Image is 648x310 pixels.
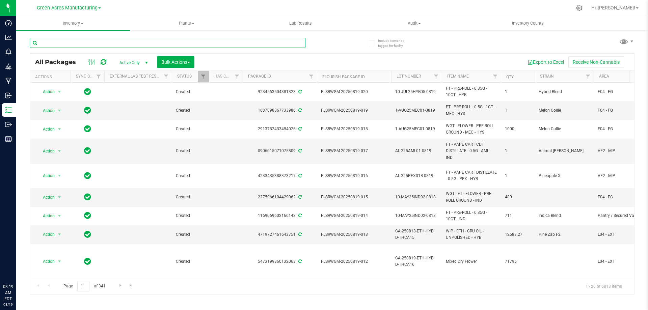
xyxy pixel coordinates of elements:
[505,126,531,132] span: 1000
[126,281,136,290] a: Go to the last page
[176,194,205,200] span: Created
[55,87,64,96] span: select
[321,107,387,114] span: FLSRWGM-20250819-019
[505,213,531,219] span: 711
[297,195,302,199] span: Sync from Compliance System
[357,16,471,30] a: Audit
[84,192,91,202] span: In Sync
[598,173,640,179] span: VF2 - MIP
[93,71,104,82] a: Filter
[55,106,64,115] span: select
[505,231,531,238] span: 12683.27
[242,258,318,265] div: 5473199860132063
[5,121,12,128] inline-svg: Outbound
[446,123,497,136] span: WGT - FLOWER - PRE-ROLL GROUND - MEC - HYS
[35,58,83,66] span: All Packages
[242,107,318,114] div: 1637098867733986
[505,173,531,179] span: 1
[395,173,438,179] span: AUG25PEX01B-0819
[30,38,305,48] input: Search Package ID, Item Name, SKU, Lot or Part Number...
[322,75,365,79] a: Flourish Package ID
[397,74,421,79] a: Lot Number
[321,148,387,154] span: FLSRWGM-20250819-017
[598,148,640,154] span: VF2 - MIP
[446,104,497,117] span: FT - PRE-ROLL - 0.5G - 1CT - MEC - HYS
[5,34,12,41] inline-svg: Analytics
[503,20,553,26] span: Inventory Counts
[505,148,531,154] span: 1
[84,146,91,156] span: In Sync
[490,71,501,82] a: Filter
[242,89,318,95] div: 9234563504381323
[176,173,205,179] span: Created
[76,74,102,79] a: Sync Status
[306,71,317,82] a: Filter
[297,89,302,94] span: Sync from Compliance System
[598,126,640,132] span: F04 - FG
[209,71,243,83] th: Has COA
[37,5,98,11] span: Green Acres Manufacturing
[37,230,55,239] span: Action
[297,259,302,264] span: Sync from Compliance System
[583,71,594,82] a: Filter
[130,20,243,26] span: Plants
[591,5,635,10] span: Hi, [PERSON_NAME]!
[37,87,55,96] span: Action
[35,75,68,79] div: Actions
[598,213,640,219] span: Pantry / Secured Vault
[598,231,640,238] span: L04 - EXT
[37,257,55,266] span: Action
[157,56,194,68] button: Bulk Actions
[395,213,438,219] span: 10-MAY25IND02-0818
[598,89,640,95] span: F04 - FG
[55,257,64,266] span: select
[248,74,271,79] a: Package ID
[5,107,12,113] inline-svg: Inventory
[176,107,205,114] span: Created
[37,124,55,134] span: Action
[395,148,438,154] span: AUG25AML01-0819
[506,75,514,79] a: Qty
[7,256,27,276] iframe: Resource center
[5,49,12,55] inline-svg: Monitoring
[505,89,531,95] span: 1
[321,213,387,219] span: FLSRWGM-20250819-014
[580,281,627,291] span: 1 - 20 of 6813 items
[161,59,190,65] span: Bulk Actions
[84,87,91,96] span: In Sync
[505,258,531,265] span: 71795
[297,232,302,237] span: Sync from Compliance System
[280,20,321,26] span: Lab Results
[5,92,12,99] inline-svg: Inbound
[5,78,12,84] inline-svg: Manufacturing
[242,194,318,200] div: 2275966104429062
[297,108,302,113] span: Sync from Compliance System
[568,56,624,68] button: Receive Non-Cannabis
[176,89,205,95] span: Created
[598,194,640,200] span: F04 - FG
[446,141,497,161] span: FT - VAPE CART CDT DISTILLATE - 0.5G - AML - IND
[446,258,497,265] span: Mixed Dry Flower
[5,63,12,70] inline-svg: Grow
[598,258,640,265] span: L04 - EXT
[37,171,55,180] span: Action
[598,107,640,114] span: F04 - FG
[37,193,55,202] span: Action
[242,173,318,179] div: 4233435388373217
[297,173,302,178] span: Sync from Compliance System
[446,169,497,182] span: FT - VAPE CART DISTILLATE - 0.5G - PEX - HYB
[77,281,89,291] input: 1
[358,20,471,26] span: Audit
[176,213,205,219] span: Created
[297,148,302,153] span: Sync from Compliance System
[539,107,590,114] span: Melon Collie
[321,258,387,265] span: FLSRWGM-20250819-012
[395,228,438,241] span: GA-250818-ETH-HYB-D-THCA15
[321,194,387,200] span: FLSRWGM-20250819-015
[177,74,192,79] a: Status
[242,231,318,238] div: 4719727461643751
[395,89,438,95] span: 10-JUL25HYB05-0819
[55,230,64,239] span: select
[321,231,387,238] span: FLSRWGM-20250819-013
[84,257,91,266] span: In Sync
